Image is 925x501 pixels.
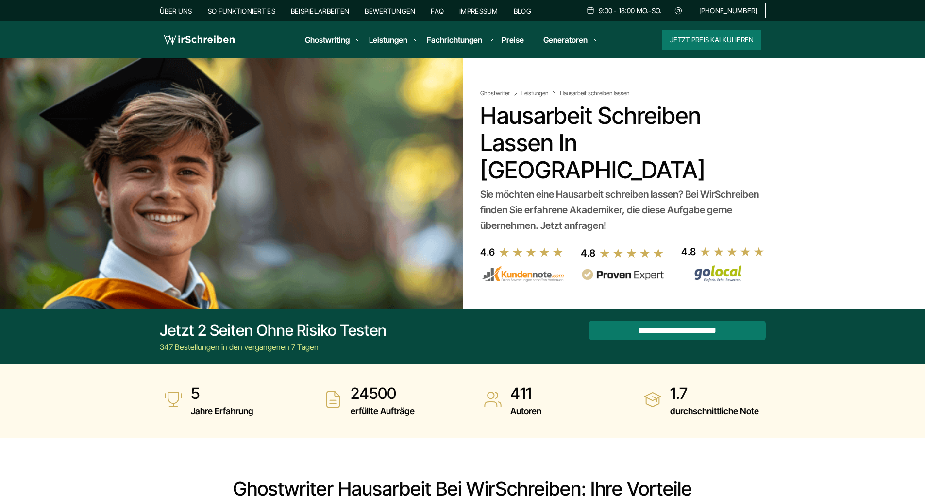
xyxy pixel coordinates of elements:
[662,30,761,50] button: Jetzt Preis kalkulieren
[480,89,520,97] a: Ghostwriter
[510,403,541,419] span: Autoren
[643,390,662,409] img: durchschnittliche Note
[510,384,541,403] strong: 411
[291,7,349,15] a: Beispielarbeiten
[502,35,524,45] a: Preise
[521,89,558,97] a: Leistungen
[160,341,387,353] div: 347 Bestellungen in den vergangenen 7 Tagen
[599,7,662,15] span: 9:00 - 18:00 Mo.-So.
[160,477,766,501] h2: Ghostwriter Hausarbeit bei WirSchreiben: Ihre Vorteile
[160,321,387,340] div: Jetzt 2 Seiten ohne Risiko testen
[164,33,235,47] img: logo wirschreiben
[323,390,343,409] img: erfüllte Aufträge
[681,244,696,259] div: 4.8
[670,384,759,403] strong: 1.7
[208,7,275,15] a: So funktioniert es
[674,7,683,15] img: Email
[191,403,253,419] span: Jahre Erfahrung
[499,247,564,258] img: stars
[581,245,595,261] div: 4.8
[480,266,564,282] img: kundennote
[560,89,629,97] span: Hausarbeit schreiben lassen
[427,34,482,46] a: Fachrichtungen
[483,390,503,409] img: Autoren
[480,187,761,233] div: Sie möchten eine Hausarbeit schreiben lassen? Bei WirSchreiben finden Sie erfahrene Akademiker, d...
[305,34,350,46] a: Ghostwriting
[599,248,664,259] img: stars
[691,3,766,18] a: [PHONE_NUMBER]
[543,34,588,46] a: Generatoren
[699,7,757,15] span: [PHONE_NUMBER]
[459,7,498,15] a: Impressum
[670,403,759,419] span: durchschnittliche Note
[581,269,664,281] img: provenexpert reviews
[681,265,765,282] img: Wirschreiben Bewertungen
[480,102,761,184] h1: Hausarbeit schreiben lassen in [GEOGRAPHIC_DATA]
[431,7,444,15] a: FAQ
[164,390,183,409] img: Jahre Erfahrung
[191,384,253,403] strong: 5
[514,7,531,15] a: Blog
[369,34,407,46] a: Leistungen
[351,384,415,403] strong: 24500
[160,7,192,15] a: Über uns
[365,7,415,15] a: Bewertungen
[700,246,765,257] img: stars
[480,244,495,260] div: 4.6
[351,403,415,419] span: erfüllte Aufträge
[586,6,595,14] img: Schedule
